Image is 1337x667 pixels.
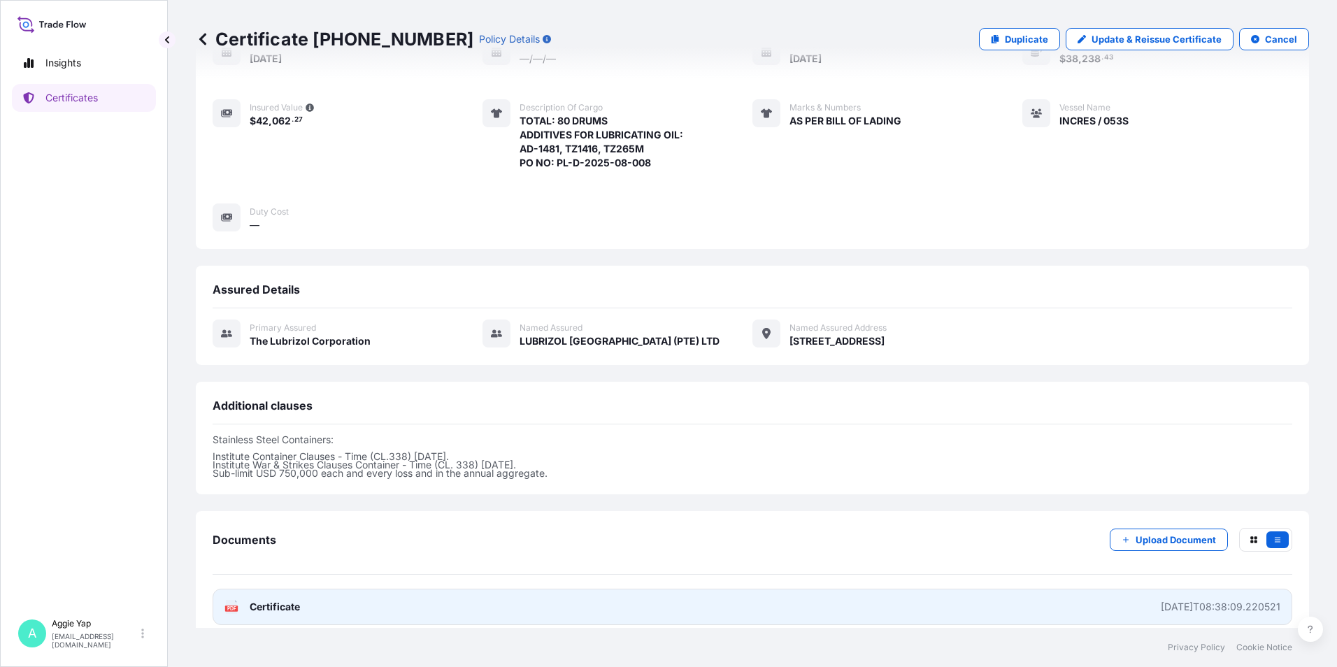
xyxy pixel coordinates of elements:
p: Cancel [1265,32,1297,46]
span: AS PER BILL OF LADING [789,114,901,128]
p: Upload Document [1136,533,1216,547]
div: [DATE]T08:38:09.220521 [1161,600,1280,614]
p: Update & Reissue Certificate [1092,32,1222,46]
button: Upload Document [1110,529,1228,551]
a: Duplicate [979,28,1060,50]
p: Duplicate [1005,32,1048,46]
span: Assured Details [213,282,300,296]
span: [STREET_ADDRESS] [789,334,885,348]
span: Vessel Name [1059,102,1110,113]
a: Privacy Policy [1168,642,1225,653]
span: Documents [213,533,276,547]
span: , [269,116,272,126]
span: LUBRIZOL [GEOGRAPHIC_DATA] (PTE) LTD [520,334,720,348]
p: Certificates [45,91,98,105]
p: Policy Details [479,32,540,46]
span: — [250,218,259,232]
span: Duty Cost [250,206,289,217]
span: . [292,117,294,122]
text: PDF [227,606,236,611]
span: The Lubrizol Corporation [250,334,371,348]
span: 42 [256,116,269,126]
span: A [28,626,36,640]
span: Additional clauses [213,399,313,413]
a: Certificates [12,84,156,112]
a: PDFCertificate[DATE]T08:38:09.220521 [213,589,1292,625]
span: Description of cargo [520,102,603,113]
span: 27 [294,117,303,122]
p: Aggie Yap [52,618,138,629]
p: Stainless Steel Containers: Institute Container Clauses - Time (CL.338) [DATE]. Institute War & S... [213,436,1292,478]
a: Update & Reissue Certificate [1066,28,1234,50]
p: Certificate [PHONE_NUMBER] [196,28,473,50]
span: INCRES / 053S [1059,114,1129,128]
a: Cookie Notice [1236,642,1292,653]
span: Marks & Numbers [789,102,861,113]
span: 062 [272,116,291,126]
span: Named Assured [520,322,582,333]
button: Cancel [1239,28,1309,50]
span: Named Assured Address [789,322,887,333]
span: TOTAL: 80 DRUMS ADDITIVES FOR LUBRICATING OIL: AD-1481, TZ1416, TZ265M PO NO: PL-D-2025-08-008 [520,114,683,170]
a: Insights [12,49,156,77]
span: $ [250,116,256,126]
p: [EMAIL_ADDRESS][DOMAIN_NAME] [52,632,138,649]
span: Certificate [250,600,300,614]
p: Insights [45,56,81,70]
span: Primary assured [250,322,316,333]
span: Insured Value [250,102,303,113]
